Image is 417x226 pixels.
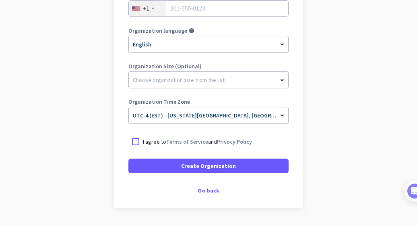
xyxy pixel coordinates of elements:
input: 201-555-0123 [128,0,289,17]
div: +1 [142,4,149,13]
i: help [189,28,194,33]
button: Create Organization [128,159,289,173]
a: Terms of Service [166,138,208,145]
p: I agree to and [143,138,252,146]
label: Organization Size (Optional) [128,63,289,69]
label: Organization Time Zone [128,99,289,105]
span: Create Organization [181,162,236,170]
div: Go back [128,188,289,193]
a: Privacy Policy [217,138,252,145]
label: Organization language [128,28,187,33]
